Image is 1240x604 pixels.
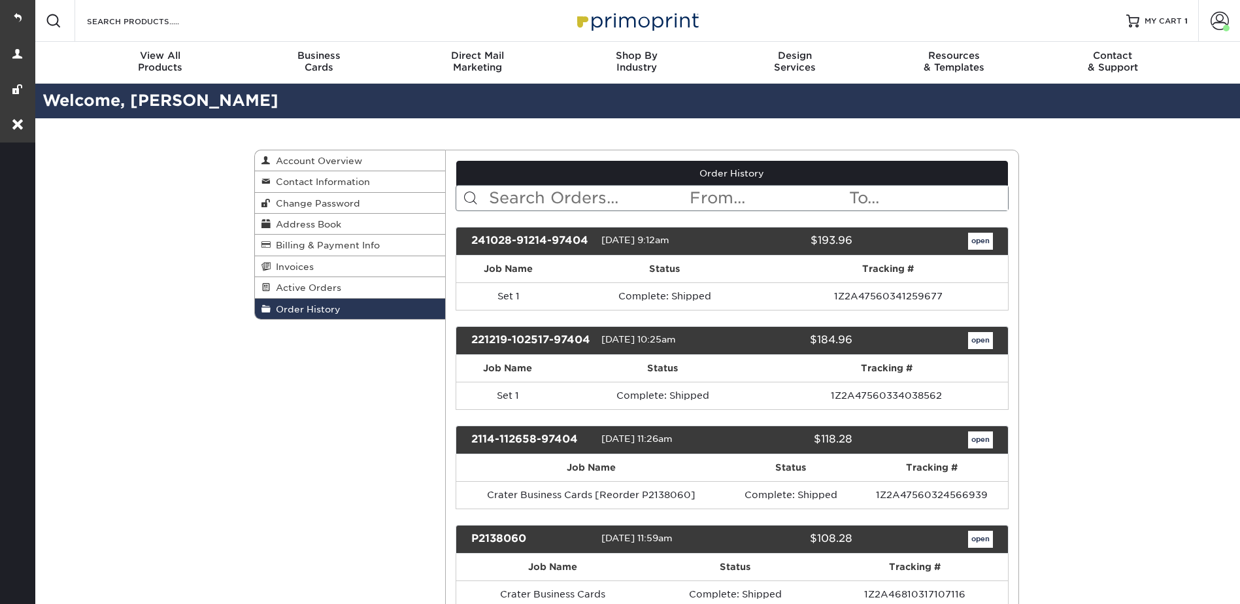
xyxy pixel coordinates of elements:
[716,42,875,84] a: DesignServices
[1033,50,1192,73] div: & Support
[875,50,1033,73] div: & Templates
[769,256,1008,282] th: Tracking #
[1033,50,1192,61] span: Contact
[239,42,398,84] a: BusinessCards
[1145,16,1182,27] span: MY CART
[398,50,557,61] span: Direct Mail
[461,233,601,250] div: 241028-91214-97404
[456,161,1008,186] a: Order History
[557,50,716,73] div: Industry
[726,454,855,481] th: Status
[688,186,848,210] input: From...
[271,304,341,314] span: Order History
[557,42,716,84] a: Shop ByIndustry
[255,171,446,192] a: Contact Information
[456,454,726,481] th: Job Name
[875,50,1033,61] span: Resources
[33,89,1240,113] h2: Welcome, [PERSON_NAME]
[716,50,875,61] span: Design
[255,193,446,214] a: Change Password
[1033,42,1192,84] a: Contact& Support
[271,261,314,272] span: Invoices
[856,454,1008,481] th: Tracking #
[601,334,676,344] span: [DATE] 10:25am
[461,332,601,349] div: 221219-102517-97404
[601,433,673,444] span: [DATE] 11:26am
[856,481,1008,509] td: 1Z2A47560324566939
[968,431,993,448] a: open
[86,13,213,29] input: SEARCH PRODUCTS.....
[255,299,446,319] a: Order History
[398,42,557,84] a: Direct MailMarketing
[255,150,446,171] a: Account Overview
[81,42,240,84] a: View AllProducts
[456,256,560,282] th: Job Name
[560,282,769,310] td: Complete: Shipped
[722,431,862,448] div: $118.28
[456,355,560,382] th: Job Name
[239,50,398,61] span: Business
[456,282,560,310] td: Set 1
[1184,16,1188,25] span: 1
[81,50,240,61] span: View All
[456,481,726,509] td: Crater Business Cards [Reorder P2138060]
[488,186,688,210] input: Search Orders...
[601,533,673,543] span: [DATE] 11:59am
[822,554,1008,580] th: Tracking #
[765,355,1007,382] th: Tracking #
[765,382,1007,409] td: 1Z2A47560334038562
[255,214,446,235] a: Address Book
[271,219,341,229] span: Address Book
[722,233,862,250] div: $193.96
[461,431,601,448] div: 2114-112658-97404
[726,481,855,509] td: Complete: Shipped
[239,50,398,73] div: Cards
[271,240,380,250] span: Billing & Payment Info
[968,332,993,349] a: open
[968,233,993,250] a: open
[722,332,862,349] div: $184.96
[461,531,601,548] div: P2138060
[271,156,362,166] span: Account Overview
[255,256,446,277] a: Invoices
[716,50,875,73] div: Services
[649,554,822,580] th: Status
[560,382,766,409] td: Complete: Shipped
[255,277,446,298] a: Active Orders
[271,176,370,187] span: Contact Information
[456,382,560,409] td: Set 1
[571,7,702,35] img: Primoprint
[722,531,862,548] div: $108.28
[271,282,341,293] span: Active Orders
[557,50,716,61] span: Shop By
[255,235,446,256] a: Billing & Payment Info
[456,554,649,580] th: Job Name
[769,282,1008,310] td: 1Z2A47560341259677
[81,50,240,73] div: Products
[601,235,669,245] span: [DATE] 9:12am
[560,355,766,382] th: Status
[271,198,360,209] span: Change Password
[848,186,1007,210] input: To...
[968,531,993,548] a: open
[560,256,769,282] th: Status
[875,42,1033,84] a: Resources& Templates
[398,50,557,73] div: Marketing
